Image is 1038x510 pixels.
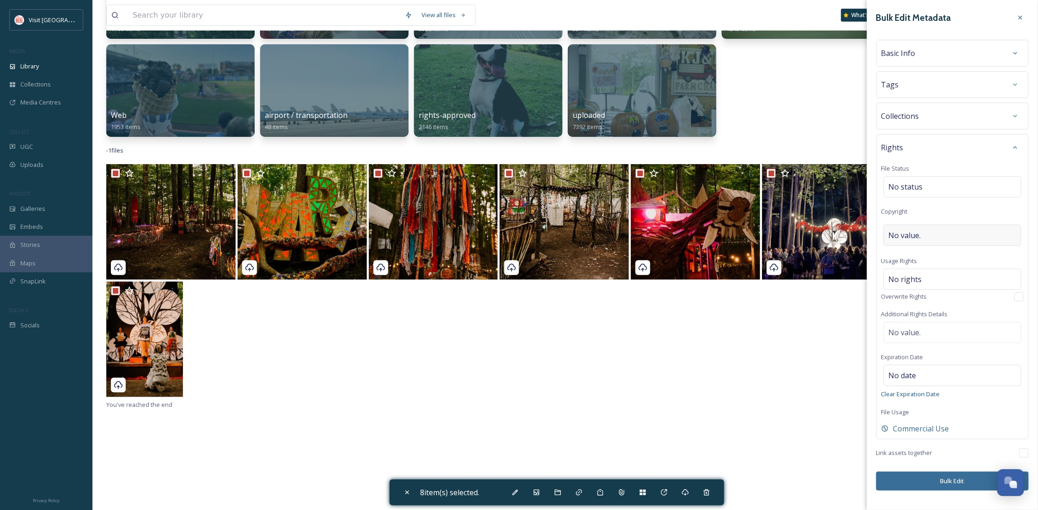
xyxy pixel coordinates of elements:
[419,123,448,131] span: 2146 items
[106,282,183,397] img: IMG_8189.jpeg
[111,110,127,120] span: Web
[997,469,1024,496] button: Open Chat
[20,222,43,231] span: Embeds
[9,128,29,135] span: COLLECT
[106,146,123,155] span: -1 file s
[876,449,933,457] span: Link assets together
[15,15,24,25] img: vsbm-stackedMISH_CMYKlogo2017.jpg
[265,111,348,131] a: airport / transportation48 items
[20,204,45,213] span: Galleries
[876,472,1029,491] button: Bulk Edit
[417,6,471,24] a: View all files
[881,79,899,90] span: Tags
[881,408,910,416] span: File Usage
[881,310,948,318] span: Additional Rights Details
[881,207,908,215] span: Copyright
[29,15,100,24] span: Visit [GEOGRAPHIC_DATA]
[573,111,605,131] a: uploaded7392 items
[762,164,891,280] img: IMG_4488.jpeg
[881,353,923,361] span: Expiration Date
[893,423,949,434] span: Commercial Use
[881,164,910,172] span: File Status
[265,123,288,131] span: 48 items
[9,48,25,55] span: MEDIA
[20,62,39,71] span: Library
[33,494,60,505] a: Privacy Policy
[33,498,60,504] span: Privacy Policy
[106,164,236,280] img: IMG_8169.jpeg
[9,307,28,313] span: SOCIALS
[889,230,921,241] span: No value.
[881,142,904,153] span: Rights
[889,370,916,381] span: No date
[238,164,367,280] img: IMG_8176.jpeg
[265,110,348,120] span: airport / transportation
[111,111,140,131] a: Web1953 items
[881,390,940,398] span: Clear Expiration Date
[128,5,400,25] input: Search your library
[881,48,916,59] span: Basic Info
[573,110,605,120] span: uploaded
[500,164,629,280] img: IMG_8159.jpeg
[20,160,43,169] span: Uploads
[20,80,51,89] span: Collections
[889,274,922,285] span: No rights
[841,9,887,22] a: What's New
[20,277,46,286] span: SnapLink
[20,98,61,107] span: Media Centres
[20,259,36,268] span: Maps
[9,190,31,197] span: WIDGETS
[20,240,40,249] span: Stories
[20,142,33,151] span: UGC
[573,123,602,131] span: 7392 items
[20,321,40,330] span: Socials
[881,257,917,265] span: Usage Rights
[881,292,927,301] span: Overwrite Rights
[369,164,498,280] img: IMG_8170.jpeg
[419,110,476,120] span: rights-approved
[111,123,140,131] span: 1953 items
[889,327,921,338] span: No value.
[631,164,760,280] img: IMG_8174.jpeg
[889,181,923,192] span: No status
[419,111,476,131] a: rights-approved2146 items
[106,400,172,409] span: You've reached the end
[876,11,951,25] h3: Bulk Edit Metadata
[420,487,479,498] span: 8 item(s) selected.
[881,111,919,122] span: Collections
